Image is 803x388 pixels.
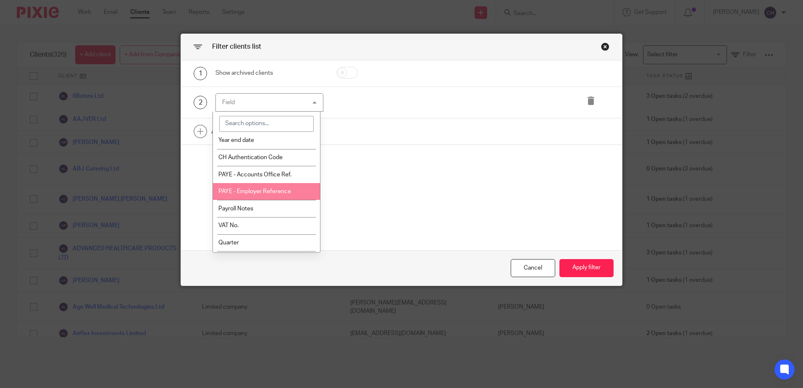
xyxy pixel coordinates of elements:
[222,100,235,105] div: Field
[218,206,253,212] span: Payroll Notes
[218,172,291,178] span: PAYE - Accounts Office Ref.
[219,116,314,132] input: Search options...
[215,69,323,77] div: Show archived clients
[559,259,614,277] button: Apply filter
[511,259,555,277] div: Close this dialog window
[218,223,239,228] span: VAT No.
[218,189,291,194] span: PAYE - Employer Reference
[194,96,207,109] div: 2
[218,240,239,246] span: Quarter
[194,67,207,80] div: 1
[601,42,609,51] div: Close this dialog window
[218,155,283,160] span: CH Authentication Code
[218,137,254,143] span: Year end date
[212,43,261,50] span: Filter clients list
